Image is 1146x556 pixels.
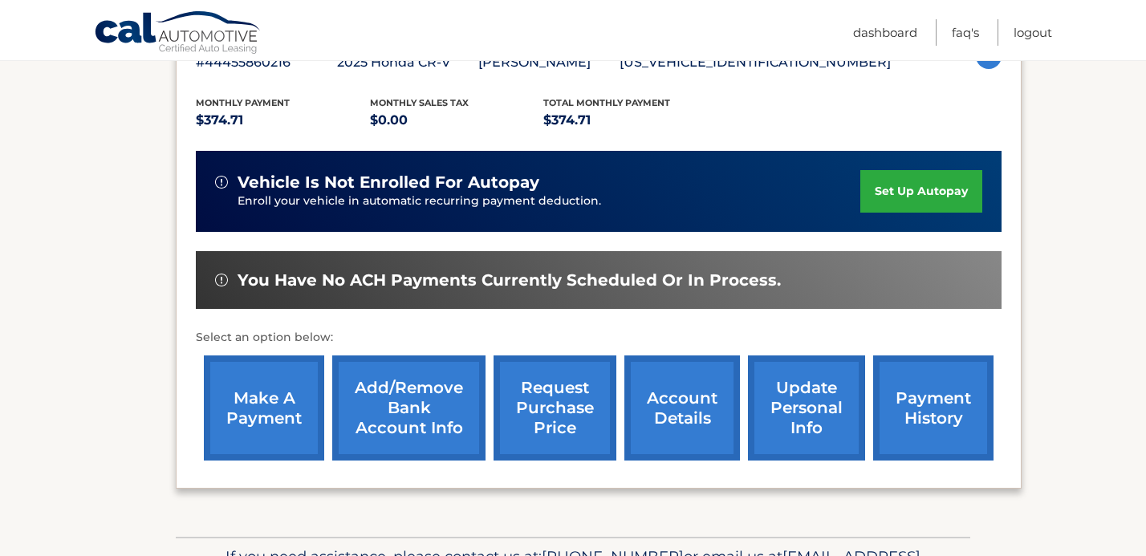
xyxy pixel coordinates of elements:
a: account details [624,355,740,461]
p: [PERSON_NAME] [478,51,620,74]
p: $374.71 [196,109,370,132]
p: 2025 Honda CR-V [337,51,478,74]
a: Cal Automotive [94,10,262,57]
a: set up autopay [860,170,982,213]
a: payment history [873,355,994,461]
p: Select an option below: [196,328,1002,347]
a: Dashboard [853,19,917,46]
p: [US_VEHICLE_IDENTIFICATION_NUMBER] [620,51,891,74]
img: alert-white.svg [215,176,228,189]
span: Total Monthly Payment [543,97,670,108]
p: $374.71 [543,109,717,132]
span: Monthly Payment [196,97,290,108]
a: update personal info [748,355,865,461]
p: Enroll your vehicle in automatic recurring payment deduction. [238,193,860,210]
a: Logout [1014,19,1052,46]
a: request purchase price [494,355,616,461]
a: make a payment [204,355,324,461]
p: $0.00 [370,109,544,132]
a: Add/Remove bank account info [332,355,486,461]
img: alert-white.svg [215,274,228,286]
span: vehicle is not enrolled for autopay [238,172,539,193]
span: Monthly sales Tax [370,97,469,108]
span: You have no ACH payments currently scheduled or in process. [238,270,781,290]
p: #44455860216 [196,51,337,74]
a: FAQ's [952,19,979,46]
